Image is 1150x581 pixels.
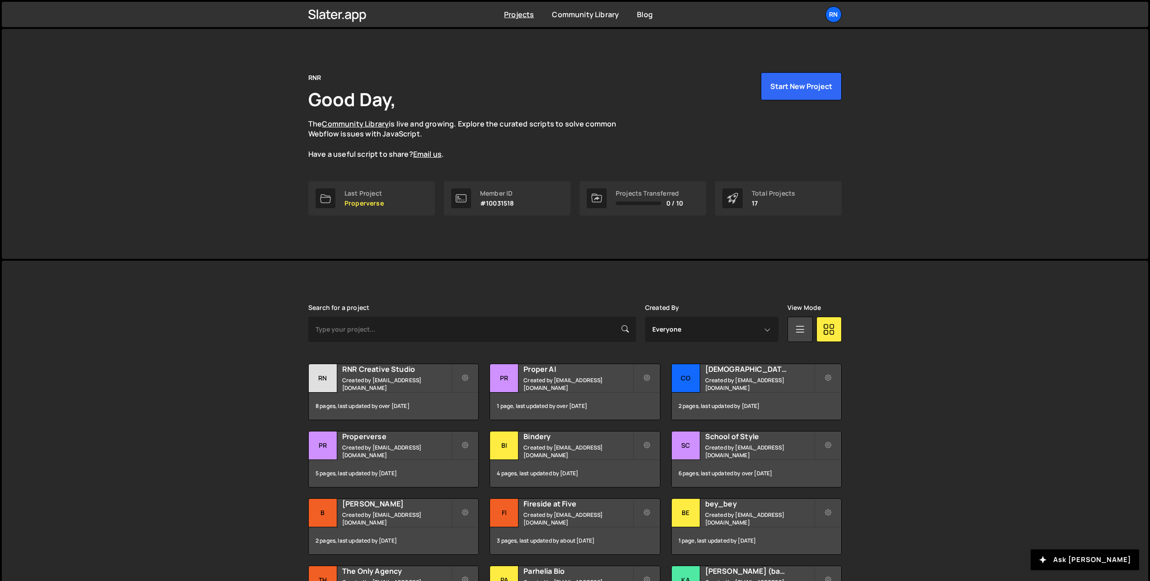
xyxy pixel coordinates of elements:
[672,364,700,393] div: Co
[308,72,321,83] div: RNR
[705,364,814,374] h2: [DEMOGRAPHIC_DATA]
[342,499,451,509] h2: [PERSON_NAME]
[825,6,842,23] a: RN
[672,431,700,460] div: Sc
[308,119,634,159] p: The is live and growing. Explore the curated scripts to solve common Webflow issues with JavaScri...
[342,364,451,374] h2: RNR Creative Studio
[342,444,451,459] small: Created by [EMAIL_ADDRESS][DOMAIN_NAME]
[309,364,337,393] div: RN
[672,460,841,487] div: 6 pages, last updated by over [DATE]
[309,460,478,487] div: 5 pages, last updated by [DATE]
[480,190,514,197] div: Member ID
[671,431,842,487] a: Sc School of Style Created by [EMAIL_ADDRESS][DOMAIN_NAME] 6 pages, last updated by over [DATE]
[309,431,337,460] div: Pr
[787,304,821,311] label: View Mode
[308,181,435,216] a: Last Project Properverse
[523,364,632,374] h2: Proper AI
[672,527,841,554] div: 1 page, last updated by [DATE]
[490,431,660,487] a: Bi Bindery Created by [EMAIL_ADDRESS][DOMAIN_NAME] 4 pages, last updated by [DATE]
[342,511,451,526] small: Created by [EMAIL_ADDRESS][DOMAIN_NAME]
[523,511,632,526] small: Created by [EMAIL_ADDRESS][DOMAIN_NAME]
[523,431,632,441] h2: Bindery
[413,149,442,159] a: Email us
[342,566,451,576] h2: The Only Agency
[308,498,479,555] a: B [PERSON_NAME] Created by [EMAIL_ADDRESS][DOMAIN_NAME] 2 pages, last updated by [DATE]
[490,364,660,420] a: Pr Proper AI Created by [EMAIL_ADDRESS][DOMAIN_NAME] 1 page, last updated by over [DATE]
[666,200,683,207] span: 0 / 10
[705,499,814,509] h2: bey_bey
[705,444,814,459] small: Created by [EMAIL_ADDRESS][DOMAIN_NAME]
[672,393,841,420] div: 2 pages, last updated by [DATE]
[761,72,842,100] button: Start New Project
[344,200,384,207] p: Properverse
[705,376,814,392] small: Created by [EMAIL_ADDRESS][DOMAIN_NAME]
[616,190,683,197] div: Projects Transferred
[672,499,700,527] div: be
[645,304,679,311] label: Created By
[309,527,478,554] div: 2 pages, last updated by [DATE]
[490,527,660,554] div: 3 pages, last updated by about [DATE]
[523,499,632,509] h2: Fireside at Five
[490,498,660,555] a: Fi Fireside at Five Created by [EMAIL_ADDRESS][DOMAIN_NAME] 3 pages, last updated by about [DATE]
[309,393,478,420] div: 8 pages, last updated by over [DATE]
[671,364,842,420] a: Co [DEMOGRAPHIC_DATA] Created by [EMAIL_ADDRESS][DOMAIN_NAME] 2 pages, last updated by [DATE]
[637,9,653,19] a: Blog
[1031,549,1139,570] button: Ask [PERSON_NAME]
[671,498,842,555] a: be bey_bey Created by [EMAIL_ADDRESS][DOMAIN_NAME] 1 page, last updated by [DATE]
[752,200,795,207] p: 17
[308,317,636,342] input: Type your project...
[490,431,518,460] div: Bi
[342,431,451,441] h2: Properverse
[322,119,389,129] a: Community Library
[752,190,795,197] div: Total Projects
[308,304,369,311] label: Search for a project
[308,87,396,112] h1: Good Day,
[309,499,337,527] div: B
[342,376,451,392] small: Created by [EMAIL_ADDRESS][DOMAIN_NAME]
[490,499,518,527] div: Fi
[552,9,619,19] a: Community Library
[705,566,814,576] h2: [PERSON_NAME] (backup)
[705,431,814,441] h2: School of Style
[490,460,660,487] div: 4 pages, last updated by [DATE]
[344,190,384,197] div: Last Project
[490,364,518,393] div: Pr
[523,566,632,576] h2: Parhelia Bio
[490,393,660,420] div: 1 page, last updated by over [DATE]
[308,364,479,420] a: RN RNR Creative Studio Created by [EMAIL_ADDRESS][DOMAIN_NAME] 8 pages, last updated by over [DATE]
[504,9,534,19] a: Projects
[308,431,479,487] a: Pr Properverse Created by [EMAIL_ADDRESS][DOMAIN_NAME] 5 pages, last updated by [DATE]
[705,511,814,526] small: Created by [EMAIL_ADDRESS][DOMAIN_NAME]
[523,376,632,392] small: Created by [EMAIL_ADDRESS][DOMAIN_NAME]
[480,200,514,207] p: #10031518
[523,444,632,459] small: Created by [EMAIL_ADDRESS][DOMAIN_NAME]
